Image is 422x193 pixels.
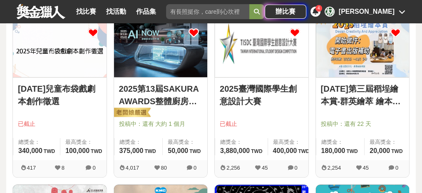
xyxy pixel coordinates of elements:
[363,165,369,171] span: 45
[119,120,203,128] span: 投稿中：還有 大約 1 個月
[321,83,405,108] a: [DATE]第三屆稻埕繪本賞-群英繪萃 繪本徵件活動
[251,148,262,154] span: TWD
[328,165,341,171] span: 2,254
[92,165,95,171] span: 0
[339,7,395,17] div: [PERSON_NAME]
[273,147,297,154] span: 400,000
[321,138,360,146] span: 總獎金：
[325,7,335,17] div: 林
[194,165,196,171] span: 0
[144,148,156,154] span: TWD
[112,107,151,119] img: 老闆娘嚴選
[220,120,303,128] span: 已截止
[168,138,202,146] span: 最高獎金：
[44,148,55,154] span: TWD
[114,19,208,77] img: Cover Image
[226,165,240,171] span: 2,256
[27,165,36,171] span: 417
[119,138,158,146] span: 總獎金：
[316,19,410,77] img: Cover Image
[161,165,167,171] span: 80
[265,5,306,19] a: 辦比賽
[370,147,390,154] span: 20,000
[18,83,102,108] a: [DATE]兒童布袋戲劇本創作徵選
[298,148,309,154] span: TWD
[189,148,201,154] span: TWD
[318,6,320,10] span: 4
[391,148,402,154] span: TWD
[220,138,263,146] span: 總獎金：
[91,148,102,154] span: TWD
[346,148,357,154] span: TWD
[168,147,188,154] span: 50,000
[62,165,65,171] span: 8
[395,165,398,171] span: 0
[119,83,203,108] a: 2025第13屆SAKURA AWARDS整體廚房設計大賽
[215,19,308,77] img: Cover Image
[18,120,102,128] span: 已截止
[73,6,99,18] a: 找比賽
[126,165,139,171] span: 4,017
[119,147,144,154] span: 375,000
[262,165,268,171] span: 45
[18,147,42,154] span: 340,000
[273,138,310,146] span: 最高獎金：
[294,165,297,171] span: 0
[13,19,107,77] img: Cover Image
[18,138,55,146] span: 總獎金：
[133,6,159,18] a: 作品集
[321,147,345,154] span: 180,000
[65,147,89,154] span: 100,000
[370,138,404,146] span: 最高獎金：
[220,83,303,108] a: 2025臺灣國際學生創意設計大賽
[103,6,129,18] a: 找活動
[220,147,250,154] span: 3,880,000
[65,138,102,146] span: 最高獎金：
[321,120,405,128] span: 投稿中：還有 22 天
[166,4,249,19] input: 有長照挺你，care到心坎裡！青春出手，拍出照顧 影音徵件活動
